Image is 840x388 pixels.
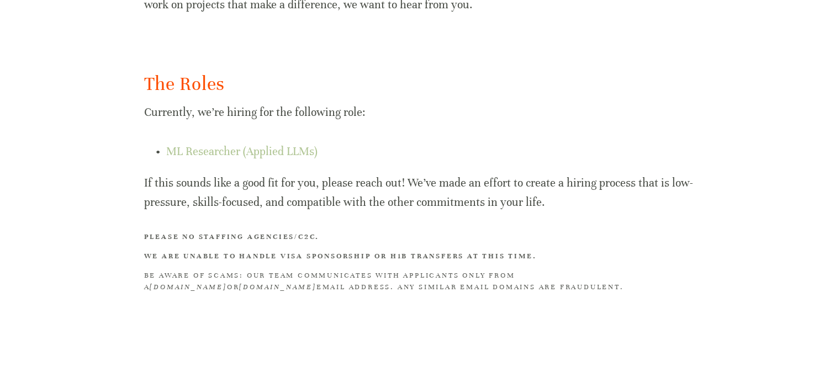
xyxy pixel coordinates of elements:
em: [DOMAIN_NAME] [239,283,316,291]
strong: We are unable to handle visa sponsorship or H1B transfers at this time. [144,252,537,261]
a: ML Researcher (Applied LLMs) [166,145,318,158]
strong: Please no staffing agencies/C2C. [144,232,320,241]
h2: The Roles [144,71,696,97]
p: Currently, we’re hiring for the following role: [144,103,696,122]
h3: BE AWARE OF SCAMS: Our team communicates with applicants only from a or email address. Any simila... [144,270,696,293]
em: [DOMAIN_NAME] [150,283,226,291]
p: If this sounds like a good fit for you, please reach out! We’ve made an effort to create a hiring... [144,173,696,212]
